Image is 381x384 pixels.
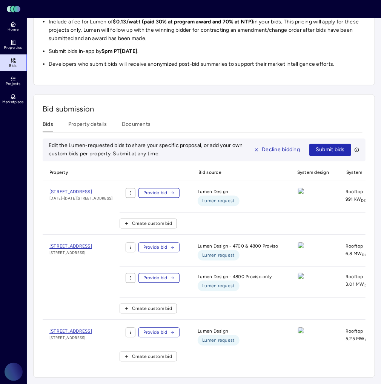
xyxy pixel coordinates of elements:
span: Submit bids [316,146,345,154]
span: Property [43,164,114,181]
span: Provide bid [143,189,167,197]
span: Provide bid [143,244,167,251]
img: view [298,328,304,334]
sub: DC [362,253,368,258]
span: [DATE]-[DATE][STREET_ADDRESS] [49,196,113,202]
li: Submit bids in-app by . [49,47,366,56]
span: Rooftop [346,243,363,250]
span: Lumen request [202,252,235,259]
img: view [298,188,304,194]
button: Provide bid [138,273,180,283]
span: [STREET_ADDRESS] [49,189,92,195]
button: Create custom bid [120,304,177,314]
span: [STREET_ADDRESS] [49,335,92,341]
span: Rooftop [346,188,363,196]
button: Documents [122,121,151,132]
sub: DC [361,198,367,203]
span: Edit the Lumen-requested bids to share your specific proposal, or add your own custom bids per pr... [49,142,243,157]
span: Provide bid [143,274,167,282]
sub: DC [365,338,370,343]
button: Bids [43,121,53,132]
button: Create custom bid [120,352,177,362]
div: Lumen Design [192,328,284,346]
span: Properties [4,45,22,50]
button: Decline bidding [247,144,307,156]
strong: 5pm PT[DATE] [101,48,137,54]
button: Property details [68,121,107,132]
span: Marketplace [2,100,23,104]
strong: $0.13/watt (paid 30% at program award and 70% at NTP) [113,19,253,25]
span: Projects [6,82,20,86]
span: Lumen request [202,337,235,344]
span: Bids [9,63,17,68]
span: Create custom bid [132,220,172,228]
sub: DC [364,283,370,288]
div: Lumen Design [192,188,284,206]
span: System design [290,164,333,181]
span: Rooftop [346,328,363,335]
span: [STREET_ADDRESS] [49,244,92,249]
a: [STREET_ADDRESS] [49,188,113,196]
button: Submit bids [309,144,351,156]
a: [STREET_ADDRESS] [49,243,92,250]
li: Developers who submit bids will receive anonymized post-bid summaries to support their market int... [49,60,366,68]
span: Create custom bid [132,353,172,361]
img: view [298,243,304,249]
li: Include a fee for Lumen of in your bids. This pricing will apply for these projects only. Lumen w... [49,18,366,43]
span: Create custom bid [132,305,172,313]
span: Lumen request [202,282,235,290]
span: Home [8,27,18,32]
span: Lumen request [202,197,235,205]
a: [STREET_ADDRESS] [49,328,92,335]
button: Create custom bid [120,219,177,229]
span: Bid source [192,164,284,181]
span: Bid submission [43,105,94,114]
button: Provide bid [138,243,180,252]
span: [STREET_ADDRESS] [49,329,92,334]
span: [STREET_ADDRESS] [49,250,92,256]
button: Provide bid [138,328,180,338]
span: Rooftop [346,273,363,281]
span: Decline bidding [262,146,300,154]
div: Lumen Design - 4700 & 4800 Proviso [192,243,284,261]
span: Provide bid [143,329,167,336]
button: Provide bid [138,188,180,198]
img: view [298,273,304,279]
div: Lumen Design - 4800 Proviso only [192,273,284,291]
